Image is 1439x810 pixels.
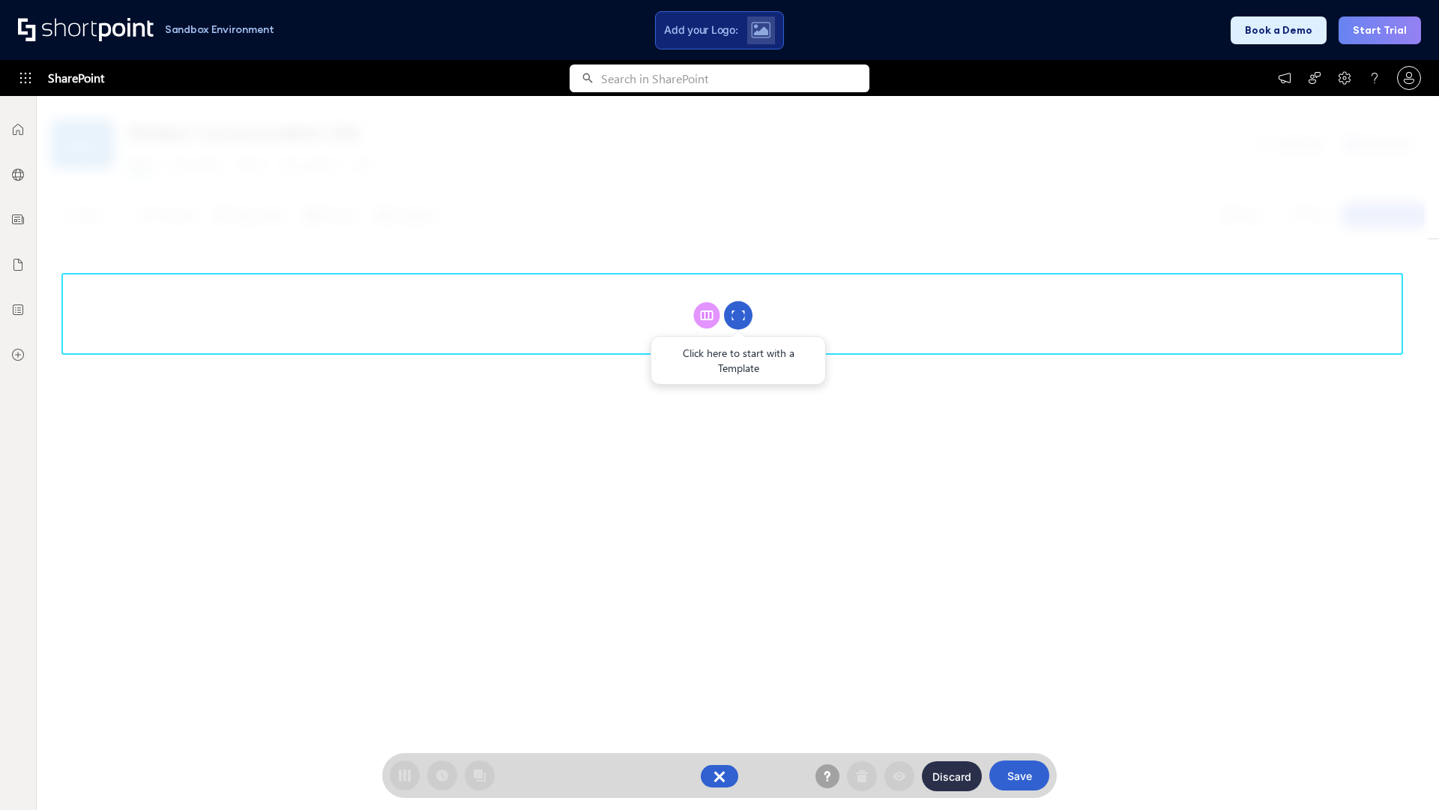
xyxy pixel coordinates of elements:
[664,23,737,37] span: Add your Logo:
[1339,16,1421,44] button: Start Trial
[601,64,869,92] input: Search in SharePoint
[1231,16,1327,44] button: Book a Demo
[989,760,1049,790] button: Save
[165,25,274,34] h1: Sandbox Environment
[922,761,982,791] button: Discard
[751,22,770,38] img: Upload logo
[1169,636,1439,810] iframe: Chat Widget
[48,60,104,96] span: SharePoint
